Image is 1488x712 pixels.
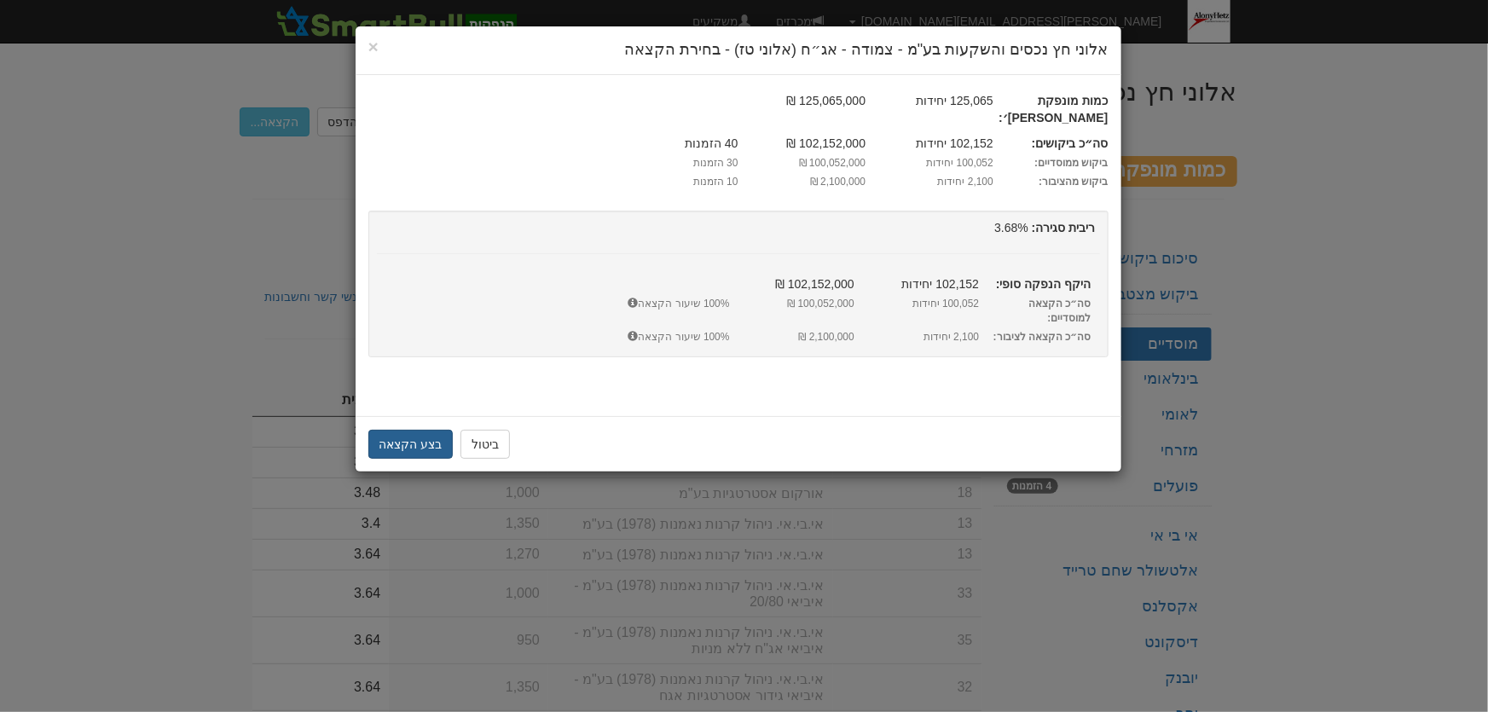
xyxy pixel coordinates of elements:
[480,297,730,311] span: 100% שיעור הקצאה
[368,37,379,56] span: ×
[993,135,1121,152] label: סה״כ ביקושים:
[866,92,993,109] span: 125,065 יחידות
[738,92,866,109] span: 125,065,000 ₪
[866,135,993,152] span: 102,152 יחידות
[866,175,993,189] span: 2,100 יחידות
[993,156,1121,171] label: ביקוש ממוסדיים:
[368,38,379,55] button: Close
[368,39,1109,61] h4: אלוני חץ נכסים והשקעות בע"מ - צמודה - אג״ח (אלוני טז) - בחירת הקצאה
[994,221,1017,234] span: 3.68
[738,135,866,152] span: 102,152,000 ₪
[368,430,454,459] button: בצע הקצאה
[738,156,866,171] span: 100,052,000 ₪
[611,135,738,152] span: 40 הזמנות
[854,297,979,311] span: 100,052 יחידות
[730,275,854,292] span: 102,152,000 ₪
[854,275,979,292] span: 102,152 יחידות
[364,219,1113,236] div: %
[854,330,979,344] span: 2,100 יחידות
[979,330,1103,344] label: סה״כ הקצאה לציבור:
[866,156,993,171] span: 100,052 יחידות
[1032,221,1096,234] strong: ריבית סגירה:
[730,330,854,344] span: 2,100,000 ₪
[979,275,1103,292] label: היקף הנפקה סופי:
[979,297,1103,326] label: סה״כ הקצאה למוסדיים:
[993,175,1121,189] label: ביקוש מהציבור:
[480,330,730,344] span: 100% שיעור הקצאה
[993,92,1121,126] label: כמות מונפקת [PERSON_NAME]׳:
[730,297,854,311] span: 100,052,000 ₪
[611,175,738,189] span: 10 הזמנות
[460,430,510,459] button: ביטול
[738,175,866,189] span: 2,100,000 ₪
[611,156,738,171] span: 30 הזמנות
